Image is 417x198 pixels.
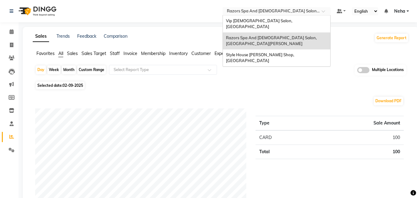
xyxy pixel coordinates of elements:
[104,33,127,39] a: Comparison
[372,67,404,73] span: Multiple Locations
[77,65,106,74] div: Custom Range
[226,52,295,63] span: Style House [PERSON_NAME] Shop, [GEOGRAPHIC_DATA]
[374,97,403,105] button: Download PDF
[226,18,293,29] span: Vip [DEMOGRAPHIC_DATA] Salon, [GEOGRAPHIC_DATA]
[47,65,60,74] div: Week
[215,51,231,56] span: Expense
[16,2,58,20] img: logo
[58,51,63,56] span: All
[310,130,404,145] td: 100
[310,116,404,130] th: Sale Amount
[223,15,331,67] ng-dropdown-panel: Options list
[141,51,165,56] span: Membership
[226,35,318,46] span: Razors Spa And [DEMOGRAPHIC_DATA] Salon, [GEOGRAPHIC_DATA][PERSON_NAME]
[394,8,405,15] span: Neha
[56,33,70,39] a: Trends
[36,65,46,74] div: Day
[81,51,106,56] span: Sales Target
[169,51,188,56] span: Inventory
[36,51,55,56] span: Favorites
[67,51,78,56] span: Sales
[110,51,120,56] span: Staff
[256,145,310,159] td: Total
[256,130,310,145] td: CARD
[191,51,211,56] span: Customer
[77,33,96,39] a: Feedback
[310,145,404,159] td: 100
[36,82,85,89] span: Selected date:
[375,34,408,42] button: Generate Report
[33,31,49,42] a: Sales
[123,51,137,56] span: Invoice
[63,83,83,88] span: 02-09-2025
[256,116,310,130] th: Type
[62,65,76,74] div: Month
